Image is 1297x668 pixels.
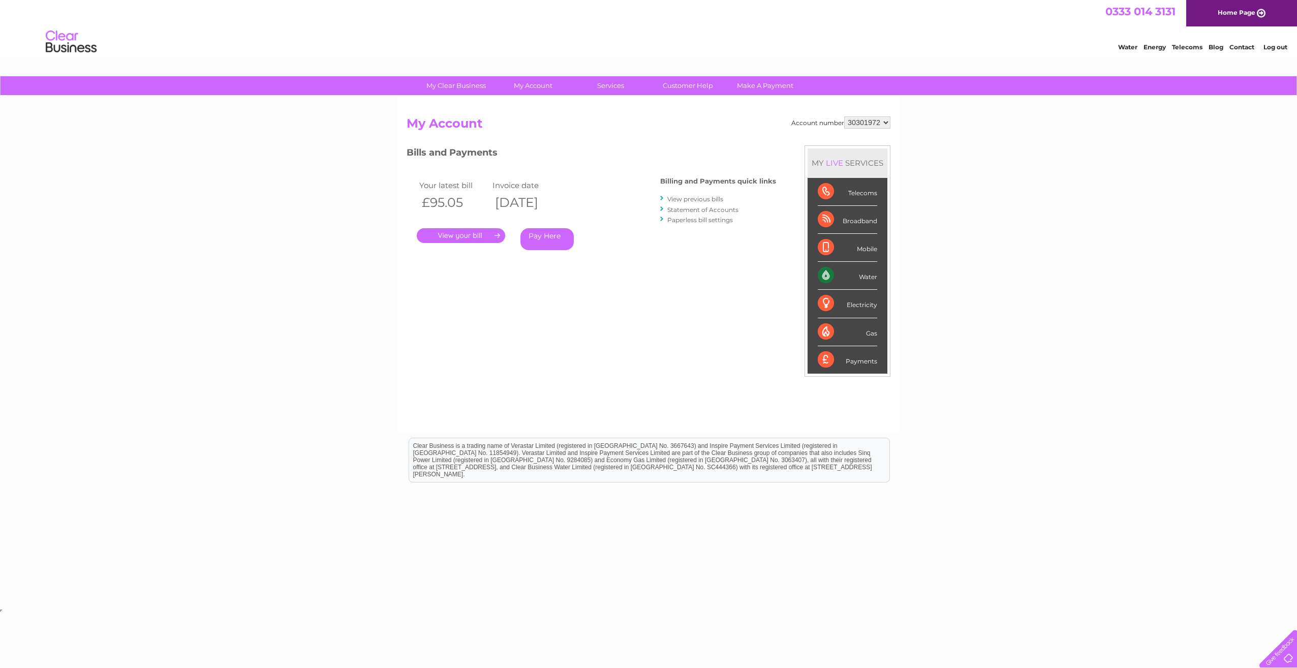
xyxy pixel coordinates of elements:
[414,76,498,95] a: My Clear Business
[667,216,733,224] a: Paperless bill settings
[818,346,877,374] div: Payments
[818,290,877,318] div: Electricity
[660,177,776,185] h4: Billing and Payments quick links
[818,234,877,262] div: Mobile
[45,26,97,57] img: logo.png
[1229,43,1254,51] a: Contact
[824,158,845,168] div: LIVE
[818,318,877,346] div: Gas
[808,148,887,177] div: MY SERVICES
[818,262,877,290] div: Water
[791,116,890,129] div: Account number
[1209,43,1223,51] a: Blog
[667,195,723,203] a: View previous bills
[818,178,877,206] div: Telecoms
[407,116,890,136] h2: My Account
[491,76,575,95] a: My Account
[417,228,505,243] a: .
[407,145,776,163] h3: Bills and Payments
[1105,5,1176,18] a: 0333 014 3131
[1263,43,1287,51] a: Log out
[417,178,490,192] td: Your latest bill
[818,206,877,234] div: Broadband
[417,192,490,213] th: £95.05
[646,76,730,95] a: Customer Help
[1172,43,1202,51] a: Telecoms
[490,178,563,192] td: Invoice date
[723,76,807,95] a: Make A Payment
[409,6,889,49] div: Clear Business is a trading name of Verastar Limited (registered in [GEOGRAPHIC_DATA] No. 3667643...
[1144,43,1166,51] a: Energy
[1118,43,1137,51] a: Water
[569,76,653,95] a: Services
[520,228,574,250] a: Pay Here
[490,192,563,213] th: [DATE]
[667,206,738,214] a: Statement of Accounts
